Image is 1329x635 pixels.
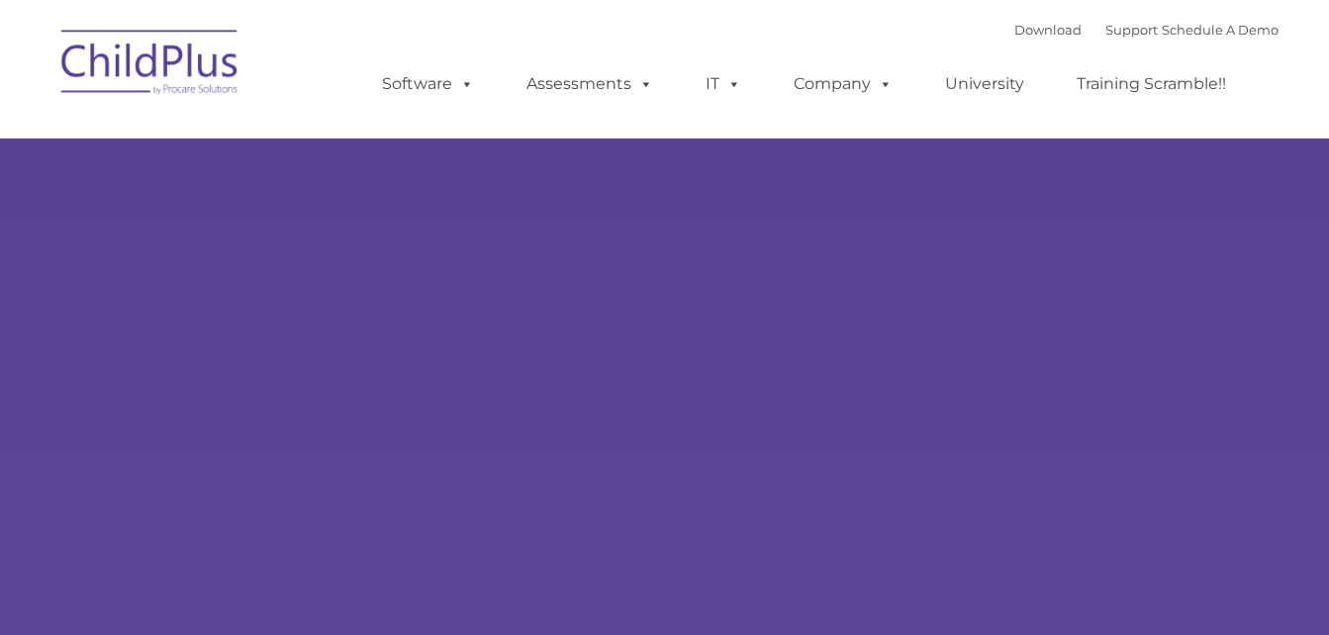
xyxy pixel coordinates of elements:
a: University [925,64,1044,104]
a: Schedule A Demo [1162,22,1279,38]
a: Download [1014,22,1082,38]
a: Support [1105,22,1158,38]
img: ChildPlus by Procare Solutions [51,16,249,115]
a: Assessments [507,64,673,104]
a: IT [686,64,761,104]
font: | [1014,22,1279,38]
a: Company [774,64,912,104]
a: Software [362,64,494,104]
a: Training Scramble!! [1057,64,1246,104]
